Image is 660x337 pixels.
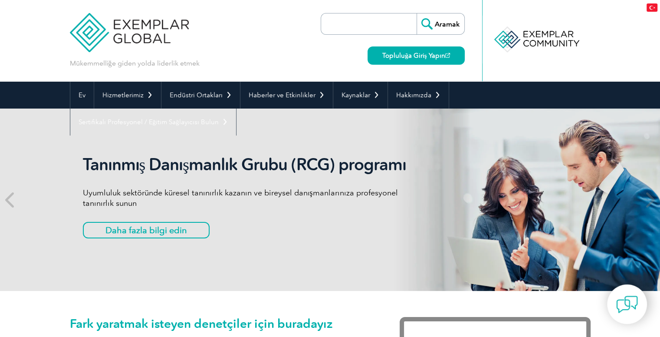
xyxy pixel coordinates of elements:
[102,91,144,99] font: Hizmetlerimiz
[94,82,161,109] a: Hizmetlerimiz
[79,91,85,99] font: Ev
[368,46,464,65] a: Topluluğa Giriş Yapın
[382,52,445,59] font: Topluluğa Giriş Yapın
[83,188,398,208] font: Uyumluluk sektöründe küresel tanınırlık kazanın ve bireysel danışmanlarınıza profesyonel tanınırl...
[70,82,94,109] a: Ev
[70,109,236,135] a: Sertifikalı Profesyonel / Eğitim Sağlayıcısı Bulun
[396,91,431,99] font: Hakkımızda
[83,155,407,175] font: Tanınmış Danışmanlık Grubu (RCG) programı
[83,222,210,238] a: Daha fazla bilgi edin
[249,91,315,99] font: Haberler ve Etkinlikler
[333,82,387,109] a: Kaynaklar
[647,3,657,12] img: tr
[417,13,464,34] input: Aramak
[70,316,333,331] font: Fark yaratmak isteyen denetçiler için buradayız
[388,82,449,109] a: Hakkımızda
[105,225,187,235] font: Daha fazla bilgi edin
[70,59,200,67] font: Mükemmelliğe giden yolda liderlik etmek
[445,53,450,58] img: open_square.png
[170,91,223,99] font: Endüstri Ortakları
[161,82,240,109] a: Endüstri Ortakları
[341,91,370,99] font: Kaynaklar
[240,82,333,109] a: Haberler ve Etkinlikler
[79,118,219,126] font: Sertifikalı Profesyonel / Eğitim Sağlayıcısı Bulun
[616,294,638,315] img: contact-chat.png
